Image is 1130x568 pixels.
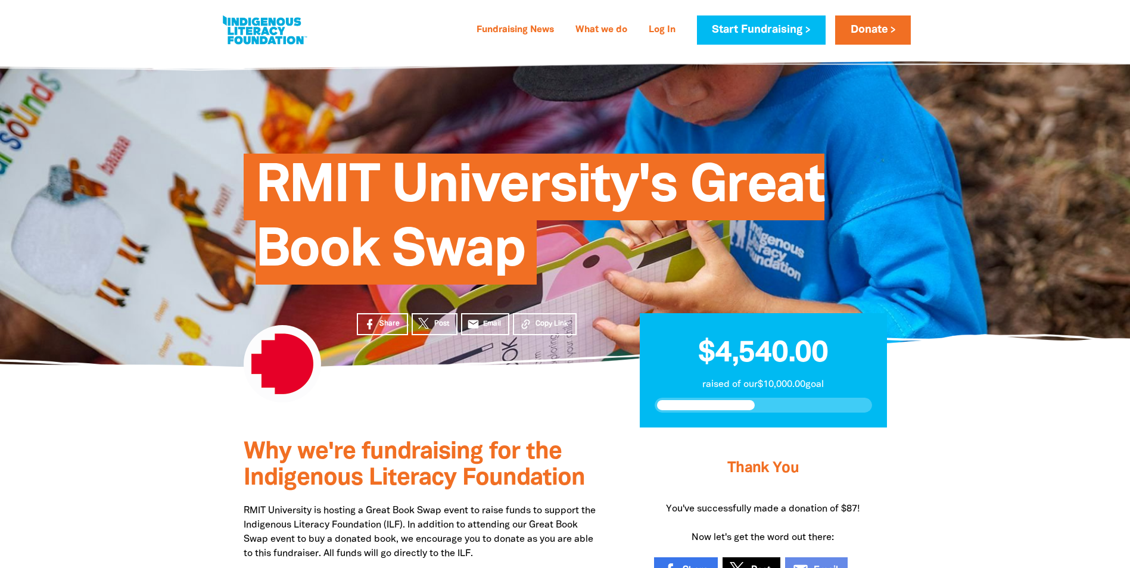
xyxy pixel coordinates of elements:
span: $4,540.00 [698,340,828,367]
p: You've successfully made a donation of $87! [654,502,871,516]
a: Start Fundraising [697,15,826,45]
h3: Thank You [654,445,871,492]
span: Email [483,319,501,329]
span: Post [434,319,449,329]
span: Why we're fundraising for the Indigenous Literacy Foundation [244,441,585,489]
a: Post [412,313,457,335]
p: Now let's get the word out there: [654,530,871,545]
button: Copy Link [513,313,577,335]
a: What we do [568,21,634,40]
i: email [467,318,480,330]
p: raised of our $10,000.00 goal [655,377,872,392]
span: RMIT University's Great Book Swap [256,163,824,285]
a: emailEmail [461,313,510,335]
a: Donate [835,15,910,45]
a: Log In [642,21,683,40]
a: Fundraising News [469,21,561,40]
span: Copy Link [536,319,568,329]
a: Share [357,313,408,335]
span: Share [379,319,400,329]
